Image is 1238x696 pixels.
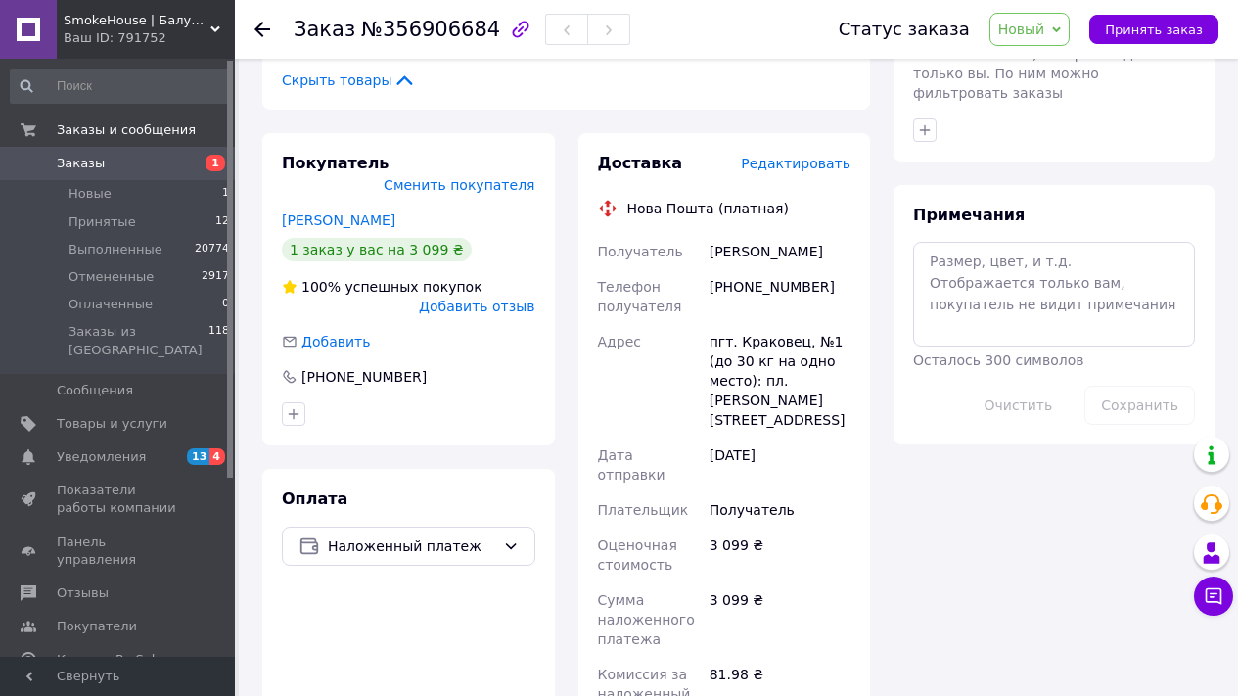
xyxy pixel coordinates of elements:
[1105,23,1203,37] span: Принять заказ
[208,323,229,358] span: 118
[206,155,225,171] span: 1
[598,279,682,314] span: Телефон получателя
[202,268,229,286] span: 2917
[598,502,689,518] span: Плательщик
[706,528,854,582] div: 3 099 ₴
[69,185,112,203] span: Новые
[282,154,389,172] span: Покупатель
[57,155,105,172] span: Заказы
[57,448,146,466] span: Уведомления
[913,46,1159,101] span: Личные заметки, которые видите только вы. По ним можно фильтровать заказы
[301,334,370,349] span: Добавить
[598,154,683,172] span: Доставка
[10,69,231,104] input: Поиск
[1089,15,1218,44] button: Принять заказ
[361,18,500,41] span: №356906684
[222,185,229,203] span: 1
[598,244,683,259] span: Получатель
[215,213,229,231] span: 12
[384,177,534,193] span: Сменить покупателя
[282,70,416,90] span: Скрыть товары
[913,206,1025,224] span: Примечания
[419,299,534,314] span: Добавить отзыв
[282,489,347,508] span: Оплата
[64,29,235,47] div: Ваш ID: 791752
[706,582,854,657] div: 3 099 ₴
[282,277,482,297] div: успешных покупок
[622,199,794,218] div: Нова Пошта (платная)
[69,241,162,258] span: Выполненные
[69,323,208,358] span: Заказы из [GEOGRAPHIC_DATA]
[209,448,225,465] span: 4
[839,20,970,39] div: Статус заказа
[706,492,854,528] div: Получатель
[57,584,109,602] span: Отзывы
[222,296,229,313] span: 0
[57,121,196,139] span: Заказы и сообщения
[187,448,209,465] span: 13
[706,234,854,269] div: [PERSON_NAME]
[282,212,395,228] a: [PERSON_NAME]
[57,651,162,669] span: Каталог ProSale
[282,238,472,261] div: 1 заказ у вас на 3 099 ₴
[706,438,854,492] div: [DATE]
[299,367,429,387] div: [PHONE_NUMBER]
[706,269,854,324] div: [PHONE_NUMBER]
[598,334,641,349] span: Адрес
[1194,577,1233,616] button: Чат с покупателем
[57,415,167,433] span: Товары и услуги
[328,535,495,557] span: Наложенный платеж
[57,534,181,569] span: Панель управления
[598,537,677,573] span: Оценочная стоимость
[294,18,355,41] span: Заказ
[598,592,695,647] span: Сумма наложенного платежа
[57,382,133,399] span: Сообщения
[69,296,153,313] span: Оплаченные
[57,482,181,517] span: Показатели работы компании
[741,156,850,171] span: Редактировать
[195,241,229,258] span: 20774
[64,12,210,29] span: SmokeHouse | Балуйтесь вкусным
[69,268,154,286] span: Отмененные
[706,324,854,438] div: пгт. Краковец, №1 (до 30 кг на одно место): пл. [PERSON_NAME][STREET_ADDRESS]
[69,213,136,231] span: Принятые
[998,22,1045,37] span: Новый
[598,447,665,483] span: Дата отправки
[301,279,341,295] span: 100%
[57,618,137,635] span: Покупатели
[913,352,1083,368] span: Осталось 300 символов
[254,20,270,39] div: Вернуться назад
